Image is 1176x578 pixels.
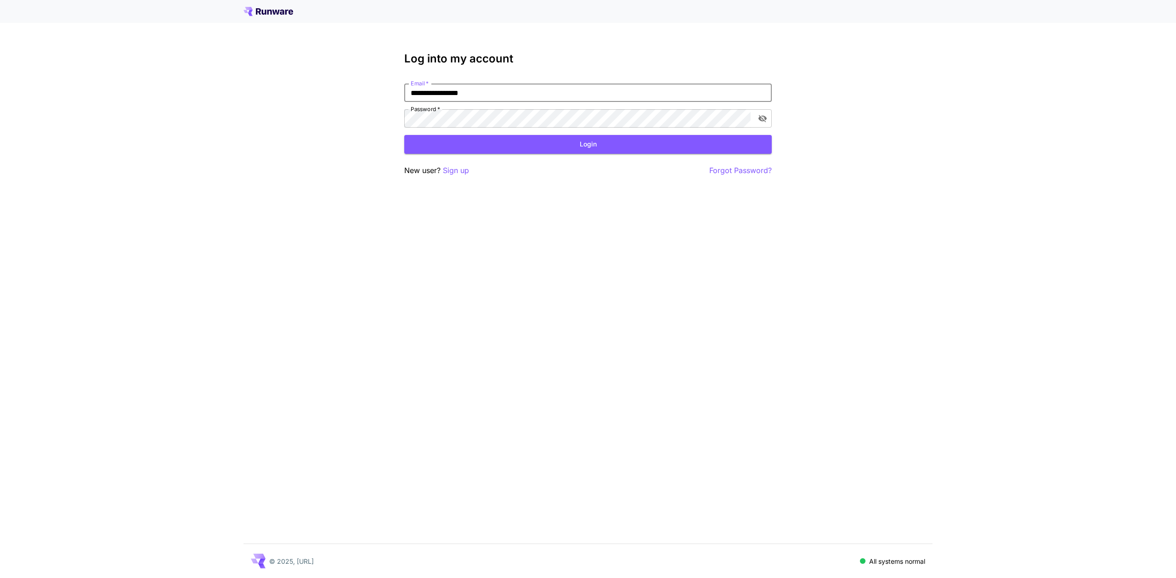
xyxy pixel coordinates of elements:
[404,165,469,176] p: New user?
[411,79,429,87] label: Email
[411,105,440,113] label: Password
[869,556,925,566] p: All systems normal
[404,52,772,65] h3: Log into my account
[443,165,469,176] button: Sign up
[709,165,772,176] button: Forgot Password?
[754,110,771,127] button: toggle password visibility
[269,556,314,566] p: © 2025, [URL]
[404,135,772,154] button: Login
